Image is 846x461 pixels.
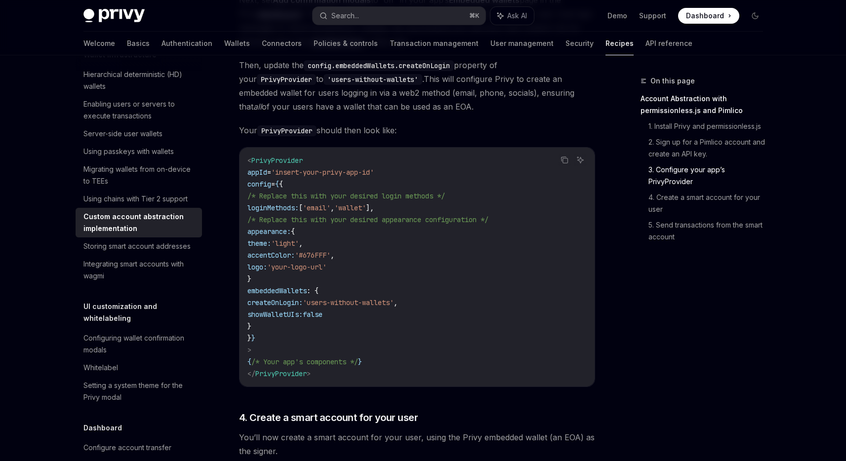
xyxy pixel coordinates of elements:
[247,263,267,271] span: logo:
[247,357,251,366] span: {
[76,190,202,208] a: Using chains with Tier 2 support
[271,180,275,189] span: =
[323,74,422,85] code: 'users-without-wallets'
[247,215,488,224] span: /* Replace this with your desired appearance configuration */
[648,217,771,245] a: 5. Send transactions from the smart account
[271,168,374,177] span: 'insert-your-privy-app-id'
[83,98,196,122] div: Enabling users or servers to execute transactions
[247,369,255,378] span: </
[641,91,771,118] a: Account Abstraction with permissionless.js and Pimlico
[83,301,202,324] h5: UI customization and whitelabeling
[247,274,251,283] span: }
[648,134,771,162] a: 2. Sign up for a Pimlico account and create an API key.
[639,11,666,21] a: Support
[76,208,202,237] a: Custom account abstraction implementation
[490,7,534,25] button: Ask AI
[239,58,595,114] span: Then, update the property of your to .This will configure Privy to create an embedded wallet for ...
[247,168,267,177] span: appId
[247,156,251,165] span: <
[83,32,115,55] a: Welcome
[247,334,251,343] span: }
[330,251,334,260] span: ,
[76,359,202,377] a: Whitelabel
[304,60,454,71] code: config.embeddedWallets.createOnLogin
[645,32,692,55] a: API reference
[247,203,299,212] span: loginMethods:
[83,332,196,356] div: Configuring wallet confirmation modals
[76,329,202,359] a: Configuring wallet confirmation modals
[574,154,587,166] button: Ask AI
[76,66,202,95] a: Hierarchical deterministic (HD) wallets
[83,211,196,234] div: Custom account abstraction implementation
[648,118,771,134] a: 1. Install Privy and permissionless.js
[275,180,279,189] span: {
[76,255,202,285] a: Integrating smart accounts with wagmi
[239,430,595,458] span: You’ll now create a smart account for your user, using the Privy embedded wallet (an EOA) as the ...
[83,422,122,434] h5: Dashboard
[253,102,262,112] em: all
[648,190,771,217] a: 4. Create a smart account for your user
[291,227,295,236] span: {
[469,12,480,20] span: ⌘ K
[247,180,271,189] span: config
[565,32,594,55] a: Security
[686,11,724,21] span: Dashboard
[247,346,251,354] span: >
[247,239,271,248] span: theme:
[299,203,303,212] span: [
[490,32,554,55] a: User management
[127,32,150,55] a: Basics
[161,32,212,55] a: Authentication
[390,32,479,55] a: Transaction management
[330,203,334,212] span: ,
[76,95,202,125] a: Enabling users or servers to execute transactions
[76,237,202,255] a: Storing smart account addresses
[83,380,196,403] div: Setting a system theme for the Privy modal
[271,239,299,248] span: 'light'
[303,310,322,319] span: false
[83,9,145,23] img: dark logo
[247,310,303,319] span: showWalletUIs:
[247,322,251,331] span: }
[295,251,330,260] span: '#676FFF'
[257,125,317,136] code: PrivyProvider
[83,362,118,374] div: Whitelabel
[83,69,196,92] div: Hierarchical deterministic (HD) wallets
[83,258,196,282] div: Integrating smart accounts with wagmi
[83,146,174,157] div: Using passkeys with wallets
[648,162,771,190] a: 3. Configure your app’s PrivyProvider
[262,32,302,55] a: Connectors
[507,11,527,21] span: Ask AI
[299,239,303,248] span: ,
[251,156,303,165] span: PrivyProvider
[314,32,378,55] a: Policies & controls
[394,298,398,307] span: ,
[239,411,418,424] span: 4. Create a smart account for your user
[76,125,202,143] a: Server-side user wallets
[366,203,374,212] span: ],
[76,143,202,160] a: Using passkeys with wallets
[251,357,358,366] span: /* Your app's components */
[607,11,627,21] a: Demo
[83,193,188,205] div: Using chains with Tier 2 support
[747,8,763,24] button: Toggle dark mode
[331,10,359,22] div: Search...
[650,75,695,87] span: On this page
[76,377,202,406] a: Setting a system theme for the Privy modal
[239,123,595,137] span: Your should then look like:
[313,7,485,25] button: Search...⌘K
[267,263,326,271] span: 'your-logo-url'
[267,168,271,177] span: =
[224,32,250,55] a: Wallets
[678,8,739,24] a: Dashboard
[251,334,255,343] span: }
[558,154,571,166] button: Copy the contents from the code block
[279,180,283,189] span: {
[307,286,319,295] span: : {
[247,227,291,236] span: appearance:
[303,298,394,307] span: 'users-without-wallets'
[257,74,316,85] code: PrivyProvider
[83,163,196,187] div: Migrating wallets from on-device to TEEs
[247,286,307,295] span: embeddedWallets
[247,192,445,200] span: /* Replace this with your desired login methods */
